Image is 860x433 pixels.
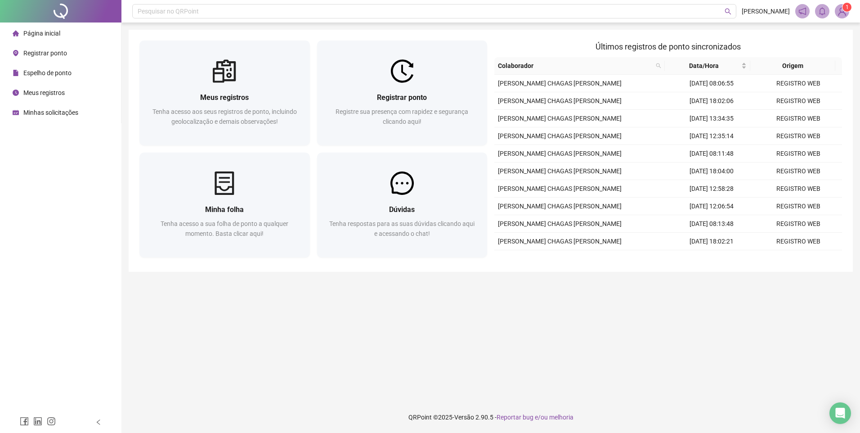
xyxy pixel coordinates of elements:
[389,205,415,214] span: Dúvidas
[498,115,622,122] span: [PERSON_NAME] CHAGAS [PERSON_NAME]
[317,153,488,257] a: DúvidasTenha respostas para as suas dúvidas clicando aqui e acessando o chat!
[668,92,755,110] td: [DATE] 18:02:06
[668,180,755,198] td: [DATE] 12:58:28
[317,41,488,145] a: Registrar pontoRegistre sua presença com rapidez e segurança clicando aqui!
[656,63,661,68] span: search
[668,250,755,268] td: [DATE] 12:58:54
[95,419,102,425] span: left
[755,110,842,127] td: REGISTRO WEB
[755,162,842,180] td: REGISTRO WEB
[742,6,790,16] span: [PERSON_NAME]
[668,233,755,250] td: [DATE] 18:02:21
[668,127,755,145] td: [DATE] 12:35:14
[668,61,739,71] span: Data/Hora
[23,30,60,37] span: Página inicial
[755,92,842,110] td: REGISTRO WEB
[668,110,755,127] td: [DATE] 13:34:35
[47,417,56,426] span: instagram
[668,198,755,215] td: [DATE] 12:06:54
[755,127,842,145] td: REGISTRO WEB
[205,205,244,214] span: Minha folha
[668,75,755,92] td: [DATE] 08:06:55
[329,220,475,237] span: Tenha respostas para as suas dúvidas clicando aqui e acessando o chat!
[20,417,29,426] span: facebook
[13,70,19,76] span: file
[755,215,842,233] td: REGISTRO WEB
[13,90,19,96] span: clock-circle
[161,220,288,237] span: Tenha acesso a sua folha de ponto a qualquer momento. Basta clicar aqui!
[498,203,622,210] span: [PERSON_NAME] CHAGAS [PERSON_NAME]
[498,61,652,71] span: Colaborador
[750,57,836,75] th: Origem
[13,30,19,36] span: home
[498,97,622,104] span: [PERSON_NAME] CHAGAS [PERSON_NAME]
[498,132,622,140] span: [PERSON_NAME] CHAGAS [PERSON_NAME]
[377,93,427,102] span: Registrar ponto
[498,150,622,157] span: [PERSON_NAME] CHAGAS [PERSON_NAME]
[23,50,67,57] span: Registrar ponto
[33,417,42,426] span: linkedin
[755,233,842,250] td: REGISTRO WEB
[497,414,573,421] span: Reportar bug e/ou melhoria
[668,215,755,233] td: [DATE] 08:13:48
[454,414,474,421] span: Versão
[23,89,65,96] span: Meus registros
[23,69,72,77] span: Espelho de ponto
[498,185,622,192] span: [PERSON_NAME] CHAGAS [PERSON_NAME]
[668,145,755,162] td: [DATE] 08:11:48
[200,93,249,102] span: Meus registros
[755,75,842,92] td: REGISTRO WEB
[498,238,622,245] span: [PERSON_NAME] CHAGAS [PERSON_NAME]
[654,59,663,72] span: search
[13,109,19,116] span: schedule
[842,3,851,12] sup: Atualize o seu contato no menu Meus Dados
[498,80,622,87] span: [PERSON_NAME] CHAGAS [PERSON_NAME]
[139,41,310,145] a: Meus registrosTenha acesso aos seus registros de ponto, incluindo geolocalização e demais observa...
[665,57,750,75] th: Data/Hora
[152,108,297,125] span: Tenha acesso aos seus registros de ponto, incluindo geolocalização e demais observações!
[755,198,842,215] td: REGISTRO WEB
[498,167,622,175] span: [PERSON_NAME] CHAGAS [PERSON_NAME]
[336,108,468,125] span: Registre sua presença com rapidez e segurança clicando aqui!
[725,8,731,15] span: search
[755,250,842,268] td: REGISTRO WEB
[846,4,849,10] span: 1
[23,109,78,116] span: Minhas solicitações
[668,162,755,180] td: [DATE] 18:04:00
[121,401,860,433] footer: QRPoint © 2025 - 2.90.5 -
[798,7,806,15] span: notification
[755,145,842,162] td: REGISTRO WEB
[818,7,826,15] span: bell
[498,220,622,227] span: [PERSON_NAME] CHAGAS [PERSON_NAME]
[139,153,310,257] a: Minha folhaTenha acesso a sua folha de ponto a qualquer momento. Basta clicar aqui!
[755,180,842,198] td: REGISTRO WEB
[835,5,849,18] img: 89977
[13,50,19,56] span: environment
[829,402,851,424] div: Open Intercom Messenger
[596,42,741,51] span: Últimos registros de ponto sincronizados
